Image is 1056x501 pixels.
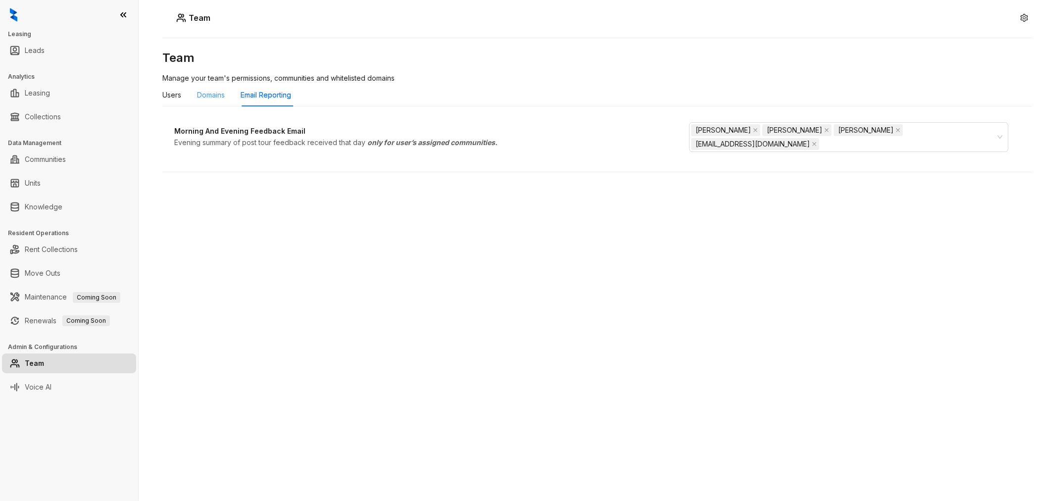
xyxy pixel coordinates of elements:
[2,377,136,397] li: Voice AI
[753,128,758,133] span: close
[834,124,903,136] span: Blake Williams
[2,107,136,127] li: Collections
[25,311,110,331] a: RenewalsComing Soon
[2,83,136,103] li: Leasing
[25,83,50,103] a: Leasing
[691,138,819,150] span: tebner@ldgdevelopment.com
[186,12,210,24] h5: Team
[2,41,136,60] li: Leads
[8,72,138,81] h3: Analytics
[2,311,136,331] li: Renewals
[691,124,760,136] span: Sidney Mathis
[367,138,498,147] i: only for user’s assigned communities.
[241,90,291,100] div: Email Reporting
[2,173,136,193] li: Units
[2,197,136,217] li: Knowledge
[62,315,110,326] span: Coming Soon
[2,353,136,373] li: Team
[25,240,78,259] a: Rent Collections
[1020,14,1028,22] span: setting
[25,41,45,60] a: Leads
[8,229,138,238] h3: Resident Operations
[896,128,901,133] span: close
[197,90,225,100] div: Domains
[73,292,120,303] span: Coming Soon
[162,74,395,82] span: Manage your team's permissions, communities and whitelisted domains
[2,263,136,283] li: Move Outs
[8,30,138,39] h3: Leasing
[838,125,894,136] span: [PERSON_NAME]
[162,50,1032,66] h3: Team
[2,240,136,259] li: Rent Collections
[162,90,181,100] div: Users
[25,150,66,169] a: Communities
[25,107,61,127] a: Collections
[25,377,51,397] a: Voice AI
[696,139,810,150] span: [EMAIL_ADDRESS][DOMAIN_NAME]
[25,173,41,193] a: Units
[8,139,138,148] h3: Data Management
[812,142,817,147] span: close
[696,125,751,136] span: [PERSON_NAME]
[2,287,136,307] li: Maintenance
[174,126,689,136] h4: Morning And Evening Feedback Email
[25,263,60,283] a: Move Outs
[762,124,832,136] span: Ashley Pruden
[824,128,829,133] span: close
[25,197,62,217] a: Knowledge
[10,8,17,22] img: logo
[25,353,44,373] a: Team
[176,13,186,23] img: Users
[174,138,498,147] span: Evening summary of post tour feedback received that day
[8,343,138,351] h3: Admin & Configurations
[767,125,822,136] span: [PERSON_NAME]
[2,150,136,169] li: Communities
